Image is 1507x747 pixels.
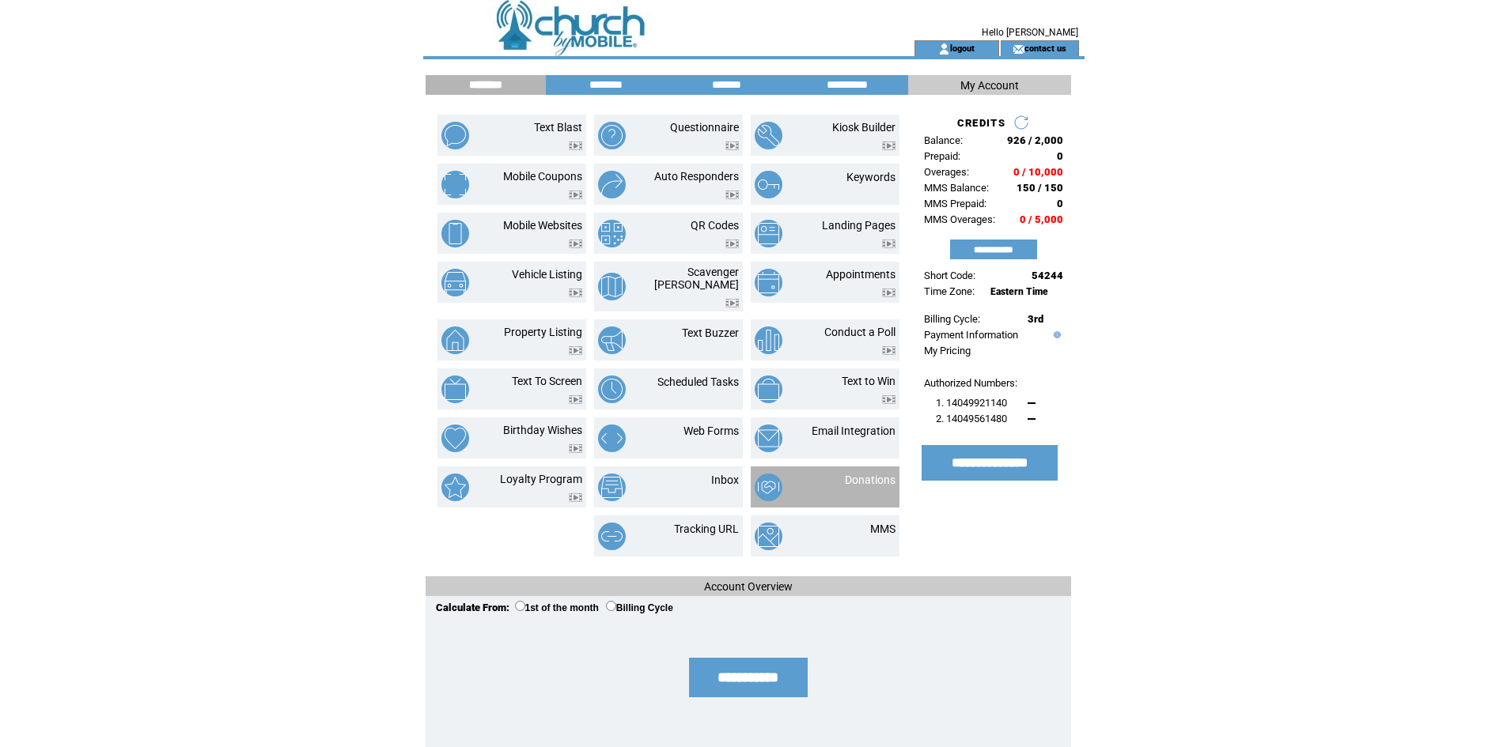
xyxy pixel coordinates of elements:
a: Text Blast [534,121,582,134]
span: Balance: [924,134,963,146]
a: MMS [870,523,895,535]
img: qr-codes.png [598,220,626,247]
label: 1st of the month [515,602,599,613]
span: Short Code: [924,270,975,281]
label: Billing Cycle [606,602,673,613]
span: 54244 [1032,270,1063,281]
span: My Account [960,79,1019,92]
a: Scheduled Tasks [657,375,739,388]
a: Questionnaire [670,121,739,134]
a: My Pricing [924,345,971,357]
img: scheduled-tasks.png [598,375,626,403]
img: text-to-win.png [755,375,782,403]
img: video.png [569,141,582,150]
span: Calculate From: [436,602,509,613]
span: 926 / 2,000 [1007,134,1063,146]
span: Authorized Numbers: [924,377,1017,389]
span: Billing Cycle: [924,313,980,325]
input: Billing Cycle [606,601,616,611]
img: mobile-coupons.png [441,171,469,198]
span: 0 [1057,150,1063,162]
img: property-listing.png [441,326,469,354]
img: text-buzzer.png [598,326,626,354]
img: video.png [725,240,739,248]
img: video.png [882,346,895,355]
a: Property Listing [504,326,582,338]
img: kiosk-builder.png [755,122,782,149]
img: video.png [725,191,739,199]
a: logout [950,43,975,53]
a: Auto Responders [654,170,739,183]
img: birthday-wishes.png [441,424,469,452]
img: tracking-url.png [598,523,626,550]
a: Kiosk Builder [832,121,895,134]
img: auto-responders.png [598,171,626,198]
a: Appointments [826,268,895,281]
img: scavenger-hunt.png [598,273,626,300]
a: Mobile Coupons [503,170,582,183]
img: donations.png [755,473,782,501]
img: keywords.png [755,171,782,198]
a: Email Integration [812,424,895,437]
img: video.png [569,493,582,502]
a: Vehicle Listing [512,268,582,281]
a: Mobile Websites [503,219,582,232]
img: mobile-websites.png [441,220,469,247]
img: video.png [569,346,582,355]
span: CREDITS [957,117,1005,129]
img: video.png [882,289,895,297]
a: Keywords [846,171,895,183]
a: Donations [845,473,895,486]
a: Text Buzzer [682,326,739,339]
span: 0 / 10,000 [1013,166,1063,178]
img: video.png [725,141,739,150]
img: questionnaire.png [598,122,626,149]
img: video.png [569,395,582,404]
img: video.png [882,395,895,404]
img: account_icon.gif [938,43,950,55]
span: MMS Balance: [924,182,989,194]
span: Prepaid: [924,150,960,162]
img: email-integration.png [755,424,782,452]
a: Conduct a Poll [824,326,895,338]
a: Inbox [711,473,739,486]
a: Loyalty Program [500,473,582,485]
img: help.gif [1050,331,1061,338]
a: Birthday Wishes [503,424,582,436]
a: QR Codes [691,219,739,232]
img: video.png [882,141,895,150]
img: video.png [569,289,582,297]
a: contact us [1024,43,1066,53]
img: appointments.png [755,269,782,296]
img: loyalty-program.png [441,473,469,501]
span: Account Overview [704,580,793,593]
a: Text to Win [842,375,895,387]
a: Tracking URL [674,523,739,535]
img: inbox.png [598,473,626,501]
span: Hello [PERSON_NAME] [982,27,1078,38]
span: Eastern Time [990,286,1048,297]
img: video.png [725,299,739,307]
a: Landing Pages [822,219,895,232]
span: MMS Overages: [924,213,995,225]
img: vehicle-listing.png [441,269,469,296]
input: 1st of the month [515,601,525,611]
span: 1. 14049921140 [936,397,1007,409]
img: text-to-screen.png [441,375,469,403]
img: contact_us_icon.gif [1013,43,1024,55]
img: video.png [569,240,582,248]
span: MMS Prepaid: [924,198,986,209]
a: Text To Screen [512,375,582,387]
a: Scavenger [PERSON_NAME] [654,266,739,291]
span: 3rd [1028,313,1043,325]
img: video.png [882,240,895,248]
img: video.png [569,191,582,199]
span: Time Zone: [924,285,975,297]
span: 2. 14049561480 [936,413,1007,424]
span: Overages: [924,166,969,178]
img: conduct-a-poll.png [755,326,782,354]
span: 0 [1057,198,1063,209]
span: 0 / 5,000 [1020,213,1063,225]
span: 150 / 150 [1017,182,1063,194]
img: landing-pages.png [755,220,782,247]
